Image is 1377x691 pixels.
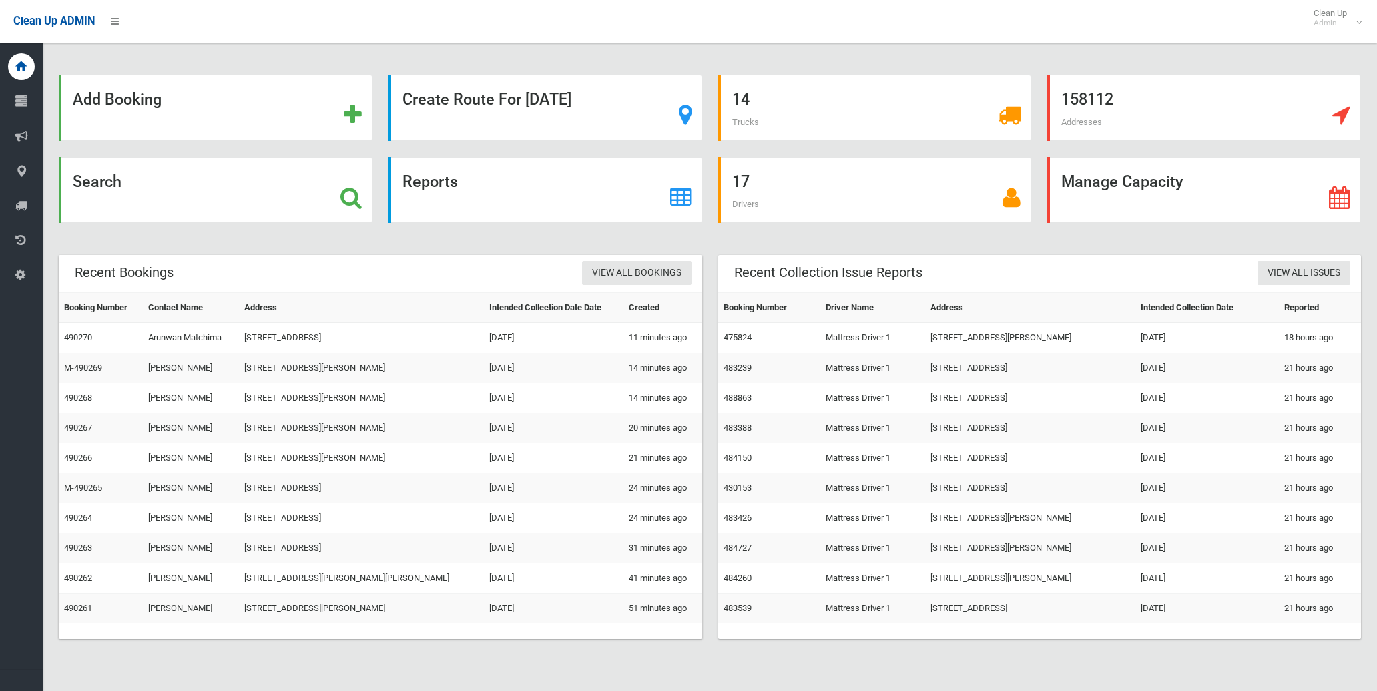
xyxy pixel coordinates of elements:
td: [DATE] [1135,413,1279,443]
td: Mattress Driver 1 [820,383,925,413]
header: Recent Collection Issue Reports [718,260,938,286]
a: 483539 [724,603,752,613]
td: Mattress Driver 1 [820,563,925,594]
td: 14 minutes ago [623,353,702,383]
td: Mattress Driver 1 [820,594,925,624]
td: [STREET_ADDRESS] [925,594,1135,624]
td: [STREET_ADDRESS] [925,443,1135,473]
td: 41 minutes ago [623,563,702,594]
td: [STREET_ADDRESS] [239,323,484,353]
header: Recent Bookings [59,260,190,286]
a: Create Route For [DATE] [388,75,702,141]
td: [DATE] [484,594,623,624]
span: Trucks [732,117,759,127]
a: 490268 [64,393,92,403]
td: Mattress Driver 1 [820,443,925,473]
a: M-490265 [64,483,102,493]
td: [DATE] [1135,443,1279,473]
td: [PERSON_NAME] [143,473,238,503]
a: Reports [388,157,702,223]
td: 24 minutes ago [623,503,702,533]
a: 488863 [724,393,752,403]
th: Address [925,293,1135,323]
td: 14 minutes ago [623,383,702,413]
a: 490263 [64,543,92,553]
a: 484150 [724,453,752,463]
a: 490261 [64,603,92,613]
td: Mattress Driver 1 [820,323,925,353]
td: [STREET_ADDRESS] [239,473,484,503]
td: 21 minutes ago [623,443,702,473]
th: Reported [1279,293,1361,323]
td: 21 hours ago [1279,443,1361,473]
a: 475824 [724,332,752,342]
th: Booking Number [718,293,821,323]
th: Intended Collection Date [1135,293,1279,323]
td: [STREET_ADDRESS] [925,413,1135,443]
strong: Manage Capacity [1061,172,1183,191]
td: [DATE] [1135,594,1279,624]
th: Contact Name [143,293,238,323]
td: [DATE] [484,533,623,563]
td: [STREET_ADDRESS] [925,353,1135,383]
th: Intended Collection Date Date [484,293,623,323]
a: 490267 [64,423,92,433]
td: 18 hours ago [1279,323,1361,353]
td: [STREET_ADDRESS] [239,533,484,563]
td: [DATE] [484,413,623,443]
a: Add Booking [59,75,372,141]
td: 21 hours ago [1279,594,1361,624]
a: 484727 [724,543,752,553]
td: [STREET_ADDRESS][PERSON_NAME] [239,413,484,443]
td: [STREET_ADDRESS] [925,473,1135,503]
td: Mattress Driver 1 [820,533,925,563]
td: [PERSON_NAME] [143,383,238,413]
td: [DATE] [1135,383,1279,413]
th: Address [239,293,484,323]
td: 24 minutes ago [623,473,702,503]
strong: 14 [732,90,750,109]
td: [PERSON_NAME] [143,563,238,594]
td: [PERSON_NAME] [143,413,238,443]
td: 21 hours ago [1279,413,1361,443]
td: [DATE] [1135,353,1279,383]
td: [DATE] [484,383,623,413]
a: 490266 [64,453,92,463]
td: Arunwan Matchima [143,323,238,353]
td: [DATE] [484,563,623,594]
a: 490262 [64,573,92,583]
span: Clean Up ADMIN [13,15,95,27]
td: [STREET_ADDRESS][PERSON_NAME] [925,503,1135,533]
td: [PERSON_NAME] [143,533,238,563]
a: 430153 [724,483,752,493]
a: 158112 Addresses [1047,75,1361,141]
td: [STREET_ADDRESS][PERSON_NAME] [925,533,1135,563]
a: View All Issues [1258,261,1350,286]
td: [PERSON_NAME] [143,443,238,473]
td: [STREET_ADDRESS][PERSON_NAME] [239,594,484,624]
td: [STREET_ADDRESS] [239,503,484,533]
td: Mattress Driver 1 [820,503,925,533]
a: 483388 [724,423,752,433]
td: [PERSON_NAME] [143,594,238,624]
th: Driver Name [820,293,925,323]
th: Created [623,293,702,323]
a: 490270 [64,332,92,342]
a: 483426 [724,513,752,523]
a: 14 Trucks [718,75,1032,141]
td: 21 hours ago [1279,383,1361,413]
td: [DATE] [484,353,623,383]
a: Search [59,157,372,223]
strong: Search [73,172,121,191]
th: Booking Number [59,293,143,323]
td: 21 hours ago [1279,473,1361,503]
strong: 17 [732,172,750,191]
a: View All Bookings [582,261,692,286]
a: 483239 [724,363,752,373]
td: [DATE] [1135,473,1279,503]
span: Addresses [1061,117,1102,127]
td: 20 minutes ago [623,413,702,443]
strong: Create Route For [DATE] [402,90,571,109]
td: 21 hours ago [1279,563,1361,594]
td: [DATE] [1135,503,1279,533]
